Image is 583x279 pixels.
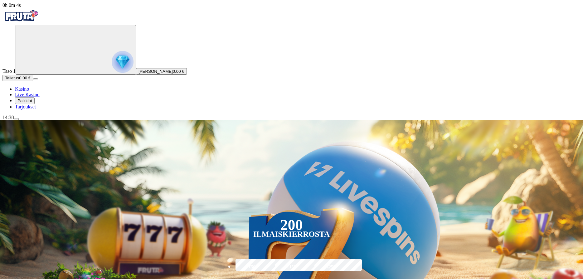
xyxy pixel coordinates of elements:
[14,118,19,120] button: menu
[2,8,40,24] img: Fruta
[2,2,21,8] span: user session time
[15,97,35,104] button: reward iconPalkkiot
[2,68,16,74] span: Taso 1
[313,258,349,276] label: €250
[2,8,581,110] nav: Primary
[253,231,330,238] div: Ilmaiskierrosta
[15,92,40,97] span: Live Kasino
[15,86,29,92] a: diamond iconKasino
[112,51,134,73] img: reward progress
[15,92,40,97] a: poker-chip iconLive Kasino
[136,68,187,75] button: [PERSON_NAME]0.00 €
[19,76,31,80] span: 0.00 €
[33,78,38,80] button: menu
[16,25,136,75] button: reward progress
[280,221,303,229] div: 200
[15,86,29,92] span: Kasino
[15,104,36,109] a: gift-inverted iconTarjoukset
[273,258,309,276] label: €150
[17,98,32,103] span: Palkkiot
[234,258,270,276] label: €50
[2,19,40,25] a: Fruta
[173,69,184,74] span: 0.00 €
[5,76,19,80] span: Talletus
[15,104,36,109] span: Tarjoukset
[2,75,33,81] button: Talletusplus icon0.00 €
[2,115,14,120] span: 14:38
[138,69,173,74] span: [PERSON_NAME]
